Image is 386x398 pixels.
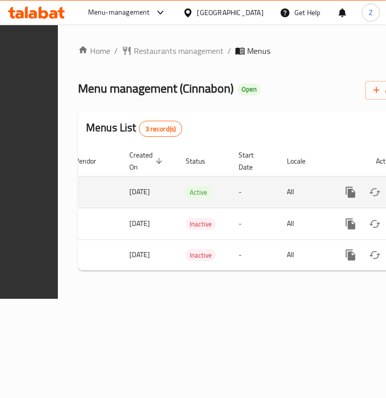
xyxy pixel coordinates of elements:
[78,45,110,57] a: Home
[186,218,216,230] span: Inactive
[129,217,150,230] span: [DATE]
[86,120,182,137] h2: Menus List
[186,186,211,198] div: Active
[287,155,319,167] span: Locale
[129,248,150,261] span: [DATE]
[339,180,363,204] button: more
[88,7,150,19] div: Menu-management
[186,250,216,261] span: Inactive
[197,7,264,18] div: [GEOGRAPHIC_DATA]
[238,85,261,94] span: Open
[230,240,279,270] td: -
[78,77,234,100] span: Menu management ( Cinnabon )
[122,45,223,57] a: Restaurants management
[239,149,267,173] span: Start Date
[186,155,218,167] span: Status
[279,176,331,208] td: All
[279,240,331,270] td: All
[279,208,331,240] td: All
[227,45,231,57] li: /
[230,208,279,240] td: -
[247,45,270,57] span: Menus
[186,187,211,198] span: Active
[369,7,373,18] span: Z
[129,149,166,173] span: Created On
[75,155,109,167] span: Vendor
[139,124,182,134] span: 3 record(s)
[339,212,363,236] button: more
[134,45,223,57] span: Restaurants management
[238,84,261,96] div: Open
[339,243,363,267] button: more
[186,249,216,261] div: Inactive
[230,176,279,208] td: -
[114,45,118,57] li: /
[129,185,150,198] span: [DATE]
